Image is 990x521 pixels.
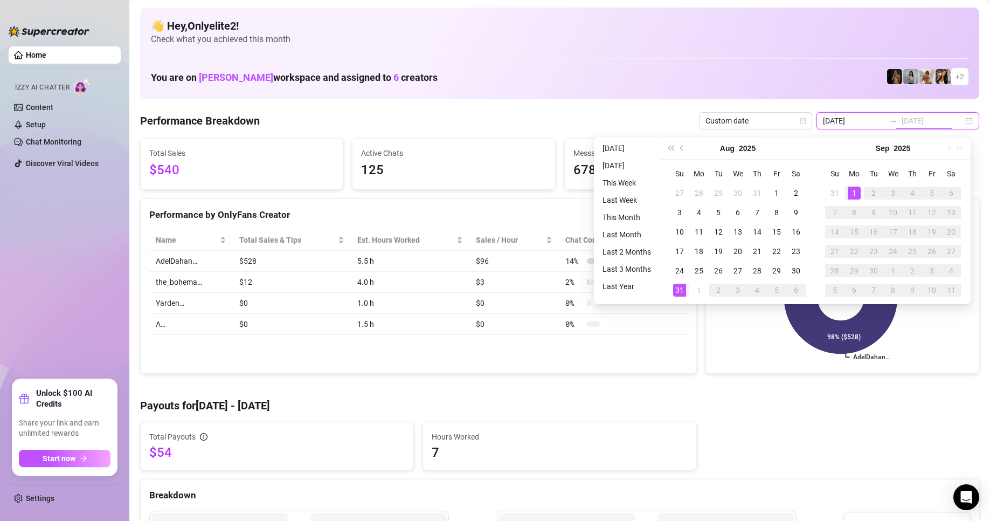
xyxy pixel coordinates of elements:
[922,261,941,280] td: 2025-10-03
[770,206,783,219] div: 8
[140,113,260,128] h4: Performance Breakdown
[883,222,903,242] td: 2025-09-17
[673,245,686,258] div: 17
[825,203,844,222] td: 2025-09-07
[393,72,399,83] span: 6
[790,206,802,219] div: 9
[712,245,725,258] div: 19
[903,242,922,261] td: 2025-09-25
[151,33,968,45] span: Check what you achieved this month
[876,138,890,159] button: Choose a month
[149,230,233,251] th: Name
[728,203,747,222] td: 2025-08-06
[670,203,689,222] td: 2025-08-03
[670,222,689,242] td: 2025-08-10
[941,280,961,300] td: 2025-10-11
[709,203,728,222] td: 2025-08-05
[786,261,806,280] td: 2025-08-30
[800,118,806,124] span: calendar
[712,225,725,238] div: 12
[36,388,110,409] strong: Unlock $100 AI Credits
[825,222,844,242] td: 2025-09-14
[731,225,744,238] div: 13
[883,261,903,280] td: 2025-10-01
[945,284,958,297] div: 11
[565,276,583,288] span: 2 %
[598,142,655,155] li: [DATE]
[903,222,922,242] td: 2025-09-18
[941,164,961,183] th: Sa
[200,433,207,441] span: info-circle
[728,242,747,261] td: 2025-08-20
[790,187,802,200] div: 2
[864,261,883,280] td: 2025-09-30
[26,138,81,146] a: Chat Monitoring
[790,245,802,258] div: 23
[149,147,334,159] span: Total Sales
[469,293,559,314] td: $0
[906,284,919,297] div: 9
[728,183,747,203] td: 2025-07-30
[848,206,861,219] div: 8
[883,242,903,261] td: 2025-09-24
[828,284,841,297] div: 5
[476,234,544,246] span: Sales / Hour
[351,251,469,272] td: 5.5 h
[903,164,922,183] th: Th
[26,103,53,112] a: Content
[728,261,747,280] td: 2025-08-27
[693,245,705,258] div: 18
[864,203,883,222] td: 2025-09-09
[864,183,883,203] td: 2025-09-02
[887,69,902,84] img: the_bohema
[689,203,709,222] td: 2025-08-04
[941,222,961,242] td: 2025-09-20
[945,225,958,238] div: 20
[469,272,559,293] td: $3
[676,138,688,159] button: Previous month (PageUp)
[156,234,218,246] span: Name
[945,206,958,219] div: 13
[19,393,30,404] span: gift
[922,183,941,203] td: 2025-09-05
[199,72,273,83] span: [PERSON_NAME]
[747,222,767,242] td: 2025-08-14
[709,261,728,280] td: 2025-08-26
[747,164,767,183] th: Th
[689,261,709,280] td: 2025-08-25
[941,261,961,280] td: 2025-10-04
[149,293,233,314] td: Yarden…
[731,264,744,277] div: 27
[693,187,705,200] div: 28
[673,187,686,200] div: 27
[867,187,880,200] div: 2
[883,280,903,300] td: 2025-10-08
[844,261,864,280] td: 2025-09-29
[670,183,689,203] td: 2025-07-27
[673,206,686,219] div: 3
[149,488,970,503] div: Breakdown
[867,225,880,238] div: 16
[925,206,938,219] div: 12
[945,187,958,200] div: 6
[844,203,864,222] td: 2025-09-08
[26,494,54,503] a: Settings
[709,164,728,183] th: Tu
[903,261,922,280] td: 2025-10-02
[767,222,786,242] td: 2025-08-15
[15,83,70,93] span: Izzy AI Chatter
[864,222,883,242] td: 2025-09-16
[825,261,844,280] td: 2025-09-28
[906,187,919,200] div: 4
[140,398,979,413] h4: Payouts for [DATE] - [DATE]
[728,164,747,183] th: We
[751,206,764,219] div: 7
[953,484,979,510] div: Open Intercom Messenger
[767,242,786,261] td: 2025-08-22
[80,455,87,462] span: arrow-right
[598,211,655,224] li: This Month
[728,280,747,300] td: 2025-09-03
[767,280,786,300] td: 2025-09-05
[747,261,767,280] td: 2025-08-28
[689,222,709,242] td: 2025-08-11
